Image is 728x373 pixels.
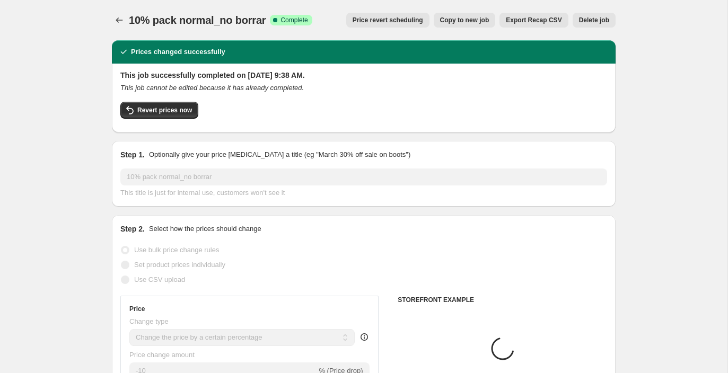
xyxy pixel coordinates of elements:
[499,13,568,28] button: Export Recap CSV
[137,106,192,114] span: Revert prices now
[579,16,609,24] span: Delete job
[280,16,308,24] span: Complete
[129,317,169,325] span: Change type
[120,189,285,197] span: This title is just for internal use, customers won't see it
[149,224,261,234] p: Select how the prices should change
[434,13,496,28] button: Copy to new job
[120,70,607,81] h2: This job successfully completed on [DATE] 9:38 AM.
[129,351,195,359] span: Price change amount
[131,47,225,57] h2: Prices changed successfully
[120,102,198,119] button: Revert prices now
[506,16,562,24] span: Export Recap CSV
[346,13,429,28] button: Price revert scheduling
[112,13,127,28] button: Price change jobs
[353,16,423,24] span: Price revert scheduling
[440,16,489,24] span: Copy to new job
[134,276,185,283] span: Use CSV upload
[120,168,607,185] input: 30% off holiday sale
[359,332,370,342] div: help
[129,14,266,26] span: 10% pack normal_no borrar
[134,246,219,254] span: Use bulk price change rules
[120,84,304,92] i: This job cannot be edited because it has already completed.
[149,149,410,160] p: Optionally give your price [MEDICAL_DATA] a title (eg "March 30% off sale on boots")
[398,296,607,304] h6: STOREFRONT EXAMPLE
[134,261,225,269] span: Set product prices individually
[129,305,145,313] h3: Price
[120,224,145,234] h2: Step 2.
[573,13,616,28] button: Delete job
[120,149,145,160] h2: Step 1.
